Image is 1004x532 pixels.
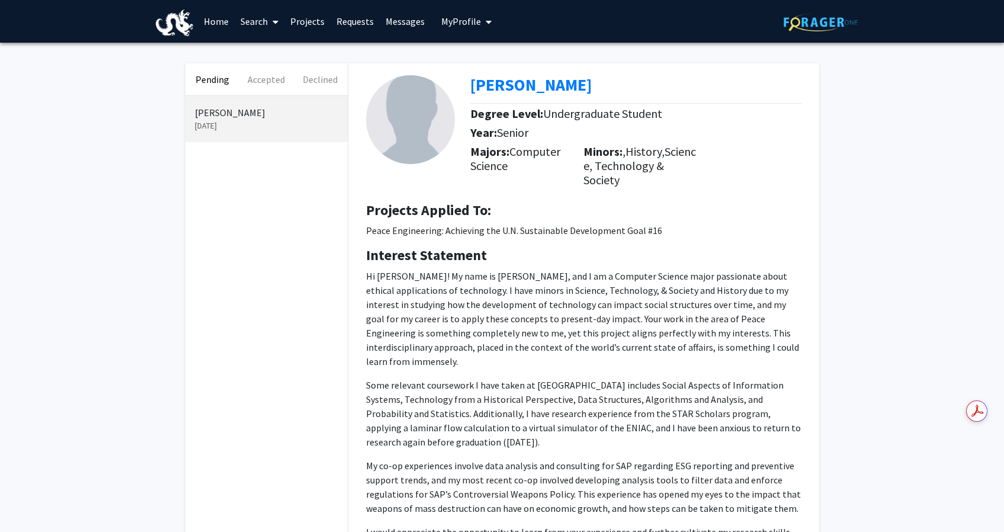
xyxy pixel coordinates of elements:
button: Pending [185,63,239,95]
button: Declined [293,63,347,95]
span: My Profile [441,15,481,27]
p: Hi [PERSON_NAME]! My name is [PERSON_NAME], and I am a Computer Science major passionate about et... [366,269,801,368]
img: Profile Picture [366,75,455,164]
button: Accepted [239,63,293,95]
img: ForagerOne Logo [784,13,858,31]
a: Search [235,1,284,42]
p: Some relevant coursework I have taken at [GEOGRAPHIC_DATA] includes Social Aspects of Information... [366,378,801,449]
b: Projects Applied To: [366,201,491,219]
a: Projects [284,1,331,42]
b: Majors: [470,144,509,159]
span: History, [626,144,665,159]
span: Senior [497,125,528,140]
span: Computer Science [470,144,560,173]
a: Messages [380,1,431,42]
p: [PERSON_NAME] [195,105,338,120]
a: Home [198,1,235,42]
a: Requests [331,1,380,42]
img: Drexel University Logo [156,9,194,36]
span: , [623,144,626,159]
iframe: Chat [9,479,50,523]
span: Science, Technology & Society [583,144,696,187]
p: My co-op experiences involve data analysis and consulting for SAP regarding ESG reporting and pre... [366,459,801,515]
b: [PERSON_NAME] [470,74,592,95]
a: Opens in a new tab [470,74,592,95]
b: Interest Statement [366,246,487,264]
b: Degree Level: [470,106,543,121]
p: Peace Engineering: Achieving the U.N. Sustainable Development Goal #16 [366,223,801,238]
b: Minors: [583,144,623,159]
span: Undergraduate Student [543,106,662,121]
p: [DATE] [195,120,338,132]
b: Year: [470,125,497,140]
